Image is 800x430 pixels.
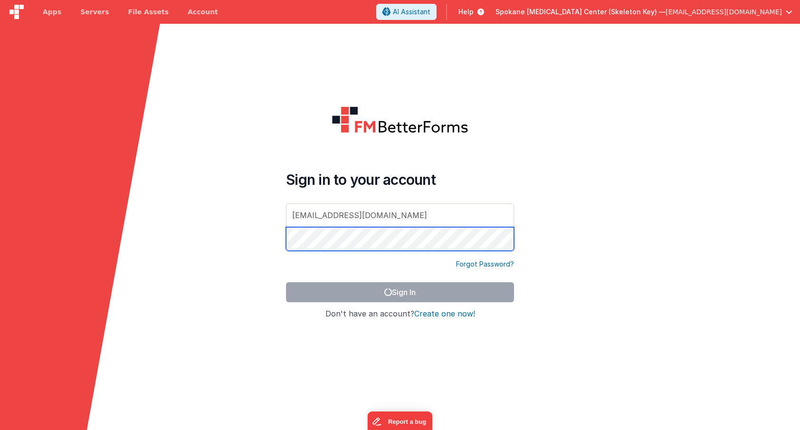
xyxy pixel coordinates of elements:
[414,310,475,318] button: Create one now!
[286,203,514,227] input: Email Address
[286,310,514,318] h4: Don't have an account?
[43,7,61,17] span: Apps
[458,7,474,17] span: Help
[376,4,437,20] button: AI Assistant
[393,7,430,17] span: AI Assistant
[495,7,792,17] button: Spokane [MEDICAL_DATA] Center (Skeleton Key) — [EMAIL_ADDRESS][DOMAIN_NAME]
[80,7,109,17] span: Servers
[495,7,666,17] span: Spokane [MEDICAL_DATA] Center (Skeleton Key) —
[286,171,514,188] h4: Sign in to your account
[128,7,169,17] span: File Assets
[456,259,514,269] a: Forgot Password?
[286,282,514,302] button: Sign In
[666,7,782,17] span: [EMAIL_ADDRESS][DOMAIN_NAME]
